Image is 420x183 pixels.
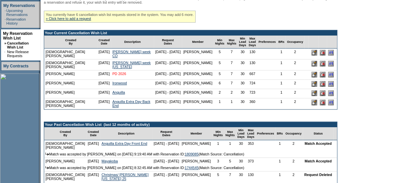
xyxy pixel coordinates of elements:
td: [DEMOGRAPHIC_DATA][PERSON_NAME] [44,140,86,151]
td: 2 [226,89,238,98]
td: Max Nights [226,36,238,48]
td: 7 [226,48,238,59]
td: 5 [212,171,224,182]
td: · [4,50,6,58]
td: Member [182,36,214,48]
nobr: [DATE] - [DATE] [154,173,179,177]
td: Occupancy [286,36,304,48]
td: 30 [238,89,248,98]
input: Edit this Request [311,72,317,77]
a: » Click here to add a request [46,17,91,21]
td: 130 [247,48,257,59]
td: 2 [284,140,303,151]
input: Edit this Request [311,81,317,87]
a: Anguilla Extra Day Front End [102,141,147,145]
td: [PERSON_NAME] [180,158,212,164]
td: 2 [286,59,304,70]
nobr: [DATE] - [DATE] [155,61,181,65]
td: 1 [212,140,224,151]
td: Created Date [86,127,100,140]
td: Description [100,127,152,140]
td: Max Lead Days [246,127,256,140]
td: 2 [284,158,303,164]
td: [DATE] [86,140,100,151]
td: · [5,17,6,25]
td: [DATE] [97,98,111,109]
td: 1 [277,98,286,109]
a: My Reservations [3,3,35,8]
a: My Reservation Wish List [3,31,33,41]
input: Adjust this request's line position to #1 [328,90,334,96]
td: Preferences [257,36,277,48]
td: Match was accepted by [PERSON_NAME] on [DATE] 8:32:45 AM with Reservation ID: (Match Source: Canc... [44,164,337,171]
td: Match was accepted by [PERSON_NAME] on [DATE] 9:19:40 AM with Reservation ID: (Match Source: Canc... [44,151,337,158]
td: Occupancy [284,127,303,140]
td: 2 [286,80,304,89]
input: Adjust this request's line position to #1 [328,61,334,66]
input: Edit this Request [311,100,317,105]
td: 30 [238,80,248,89]
nobr: [DATE] - [DATE] [155,81,181,85]
td: Your Past Cancellation Wish List (last 12 months of activity) [44,122,337,127]
a: My Contracts [3,64,29,68]
nobr: [DATE] - [DATE] [154,141,179,145]
td: 1 [277,70,286,80]
td: 2 [286,48,304,59]
input: Delete this Request [320,90,325,96]
td: 6 [214,80,226,89]
nobr: Request Deleted [304,173,332,177]
td: 1 [277,59,286,70]
a: Upcoming Reservations [6,9,28,17]
a: 1809085 [185,152,199,156]
input: Adjust this request's line position to #1 [328,81,334,87]
img: arrow.gif [45,166,49,169]
td: 2 [284,171,303,182]
a: PD 2026 [112,72,126,76]
nobr: [DATE] - [DATE] [154,159,179,163]
td: [DEMOGRAPHIC_DATA][PERSON_NAME] [44,59,97,70]
input: Adjust this request's line position to #1 [328,50,334,55]
b: » [4,41,6,45]
td: Min Lead Days [238,36,248,48]
input: Edit this Request [311,61,317,66]
td: 130 [247,59,257,70]
td: Preferences [256,127,276,140]
td: Status [303,127,333,140]
td: Min Nights [214,36,226,48]
nobr: [DATE] - [DATE] [155,90,181,94]
a: Ironwood [112,81,127,85]
input: Delete this Request [320,50,325,55]
input: Edit this Request [311,90,317,96]
td: 667 [247,70,257,80]
nobr: [DATE] - [DATE] [155,72,181,76]
a: Mayakoba [102,159,118,163]
td: 130 [246,171,256,182]
td: 723 [247,89,257,98]
a: Anguilla [112,90,125,94]
td: Your Current Cancellation Wish List [44,30,337,36]
td: 2 [286,89,304,98]
td: 1 [277,89,286,98]
td: [PERSON_NAME] [182,80,214,89]
td: [DATE] [86,171,100,182]
td: 5 [214,48,226,59]
td: 7 [226,70,238,80]
input: Adjust this request's line position to #1 [328,72,334,77]
a: [PERSON_NAME] week CO [112,50,150,58]
td: 30 [238,59,248,70]
td: [PERSON_NAME] [182,70,214,80]
td: Description [111,36,154,48]
td: 1 [226,98,238,109]
input: Delete this Request [320,81,325,87]
td: [DATE] [97,59,111,70]
input: Edit this Request [311,50,317,55]
td: BRs [277,36,286,48]
a: Reservation History [6,17,26,25]
input: Adjust this request's line position to #1 [328,100,334,105]
td: Min Lead Days [236,127,246,140]
a: Anguilla Extra Day Back End [112,100,150,108]
a: Cancellation Wish List [7,41,29,49]
td: Max Lead Days [247,36,257,48]
td: [DATE] [97,89,111,98]
nobr: [DATE] - [DATE] [155,100,181,104]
